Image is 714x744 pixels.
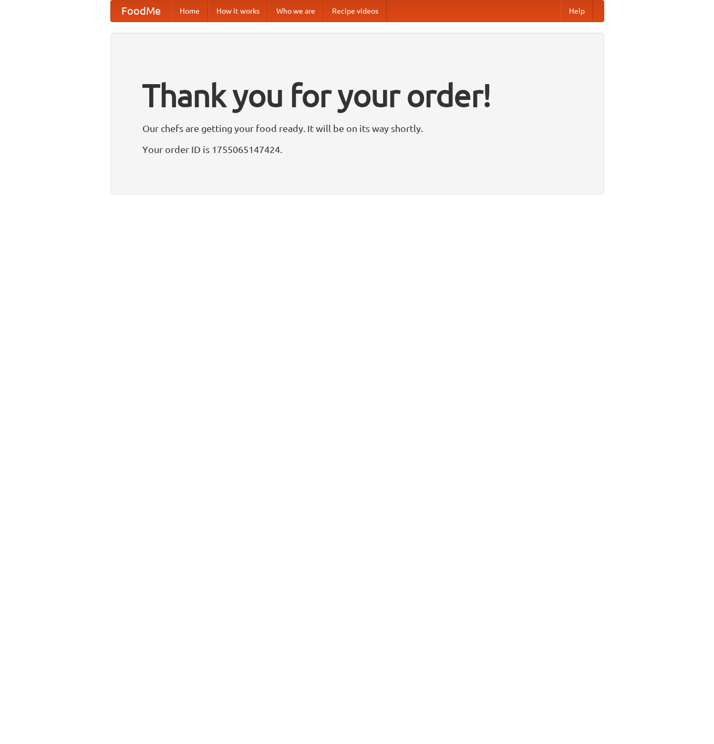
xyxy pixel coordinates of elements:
p: Our chefs are getting your food ready. It will be on its way shortly. [142,120,572,136]
a: Who we are [268,1,324,22]
a: Help [561,1,593,22]
h1: Thank you for your order! [142,70,572,120]
a: How it works [208,1,268,22]
a: Home [171,1,208,22]
a: FoodMe [111,1,171,22]
a: Recipe videos [324,1,387,22]
p: Your order ID is 1755065147424. [142,141,572,157]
